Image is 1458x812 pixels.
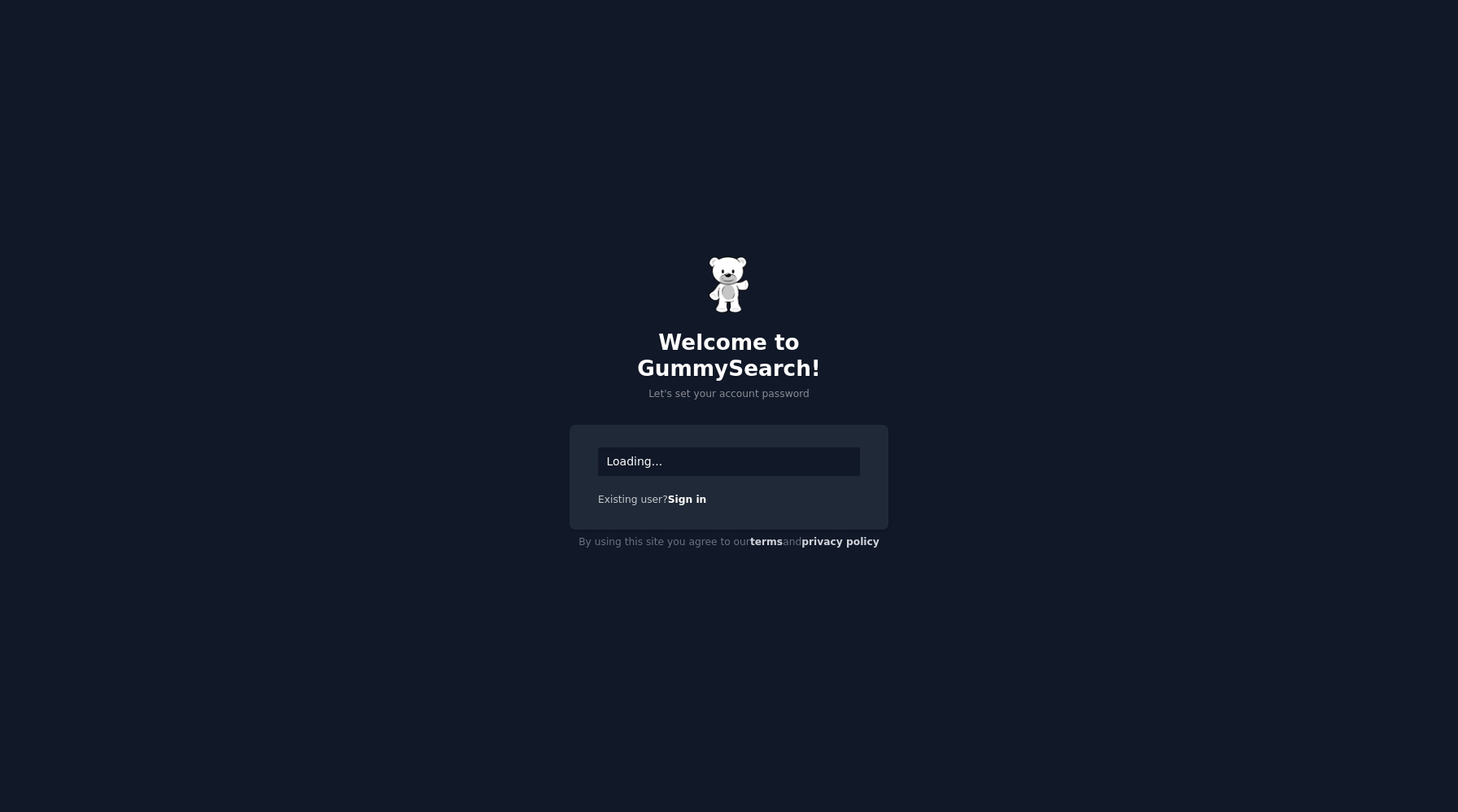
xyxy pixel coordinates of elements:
img: Gummy Bear [709,256,749,313]
div: Loading... [598,447,860,476]
a: privacy policy [801,536,880,548]
a: terms [750,536,783,548]
p: Let's set your account password [570,387,888,402]
h2: Welcome to GummySearch! [570,330,888,382]
span: Existing user? [598,494,668,505]
div: By using this site you agree to our and [570,530,888,556]
a: Sign in [668,494,707,505]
